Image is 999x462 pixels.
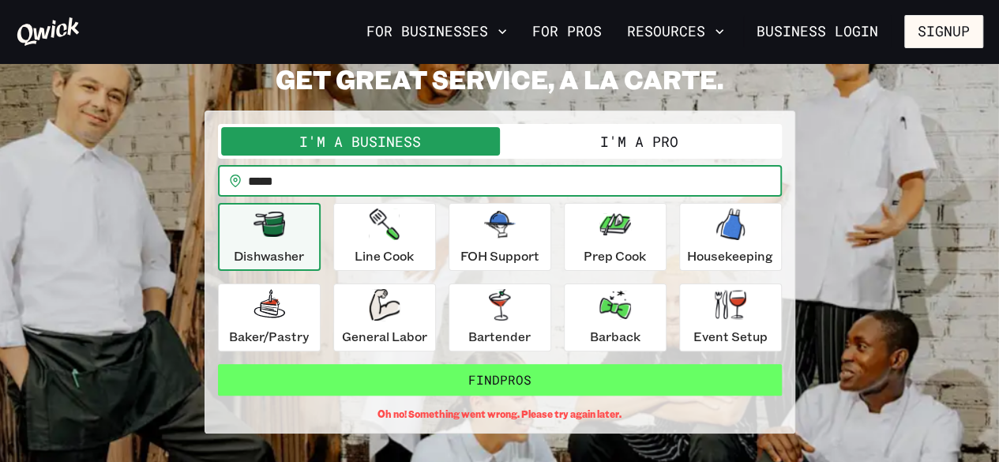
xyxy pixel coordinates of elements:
[355,246,414,265] p: Line Cook
[526,18,608,45] a: For Pros
[229,327,309,346] p: Baker/Pastry
[234,246,304,265] p: Dishwasher
[449,203,551,271] button: FOH Support
[460,246,539,265] p: FOH Support
[449,284,551,351] button: Bartender
[221,127,500,156] button: I'm a Business
[377,408,622,420] span: Oh no! Something went wrong. Please try again later.
[468,327,531,346] p: Bartender
[679,203,782,271] button: Housekeeping
[564,284,667,351] button: Barback
[621,18,730,45] button: Resources
[687,246,773,265] p: Housekeeping
[205,63,795,95] h2: GET GREAT SERVICE, A LA CARTE.
[333,284,436,351] button: General Labor
[904,15,983,48] button: Signup
[500,127,779,156] button: I'm a Pro
[333,203,436,271] button: Line Cook
[693,327,768,346] p: Event Setup
[564,203,667,271] button: Prep Cook
[218,284,321,351] button: Baker/Pastry
[679,284,782,351] button: Event Setup
[743,15,892,48] a: Business Login
[342,327,427,346] p: General Labor
[218,364,782,396] button: FindPros
[590,327,640,346] p: Barback
[360,18,513,45] button: For Businesses
[218,203,321,271] button: Dishwasher
[584,246,646,265] p: Prep Cook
